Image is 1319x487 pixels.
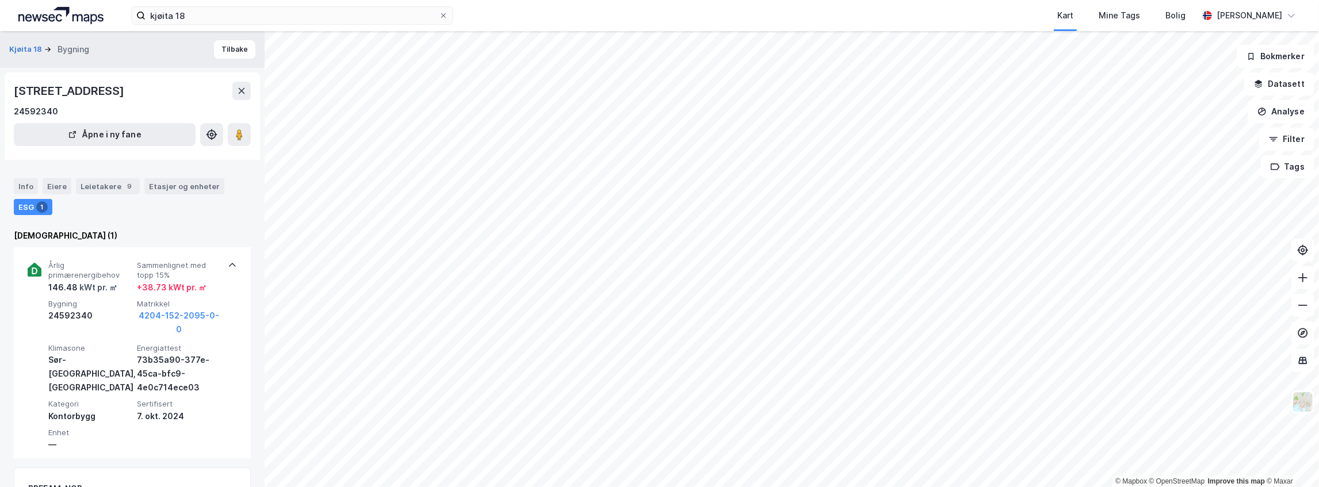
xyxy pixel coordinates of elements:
[48,260,132,281] span: Årlig primærenergibehov
[43,178,71,194] div: Eiere
[14,229,251,243] div: [DEMOGRAPHIC_DATA] (1)
[1208,477,1265,485] a: Improve this map
[137,309,221,336] button: 4204-152-2095-0-0
[137,281,207,294] div: + 38.73 kWt pr. ㎡
[1217,9,1282,22] div: [PERSON_NAME]
[146,7,439,24] input: Søk på adresse, matrikkel, gårdeiere, leietakere eller personer
[137,299,221,309] span: Matrikkel
[137,399,221,409] span: Sertifisert
[14,105,58,118] div: 24592340
[18,7,104,24] img: logo.a4113a55bc3d86da70a041830d287a7e.svg
[14,82,127,100] div: [STREET_ADDRESS]
[137,409,221,423] div: 7. okt. 2024
[48,438,132,451] div: —
[1244,72,1314,95] button: Datasett
[1292,391,1314,413] img: Z
[78,281,117,294] div: kWt pr. ㎡
[9,44,44,55] button: Kjøita 18
[48,299,132,309] span: Bygning
[1115,477,1147,485] a: Mapbox
[1057,9,1073,22] div: Kart
[1261,432,1319,487] div: Kontrollprogram for chat
[137,353,221,394] div: 73b35a90-377e-45ca-bfc9-4e0c714ece03
[48,343,132,353] span: Klimasone
[14,123,196,146] button: Åpne i ny fane
[137,260,221,281] span: Sammenlignet med topp 15%
[1165,9,1186,22] div: Bolig
[149,181,220,191] div: Etasjer og enheter
[14,178,38,194] div: Info
[137,343,221,353] span: Energiattest
[1261,155,1314,178] button: Tags
[1259,128,1314,151] button: Filter
[124,181,135,192] div: 9
[48,281,117,294] div: 146.48
[1149,477,1205,485] a: OpenStreetMap
[36,201,48,213] div: 1
[214,40,255,59] button: Tilbake
[1248,100,1314,123] button: Analyse
[76,178,140,194] div: Leietakere
[1261,432,1319,487] iframe: Chat Widget
[48,409,132,423] div: Kontorbygg
[58,43,89,56] div: Bygning
[1237,45,1314,68] button: Bokmerker
[48,353,132,394] div: Sør-[GEOGRAPHIC_DATA], [GEOGRAPHIC_DATA]
[48,309,132,323] div: 24592340
[1099,9,1140,22] div: Mine Tags
[14,199,52,215] div: ESG
[48,428,132,438] span: Enhet
[48,399,132,409] span: Kategori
